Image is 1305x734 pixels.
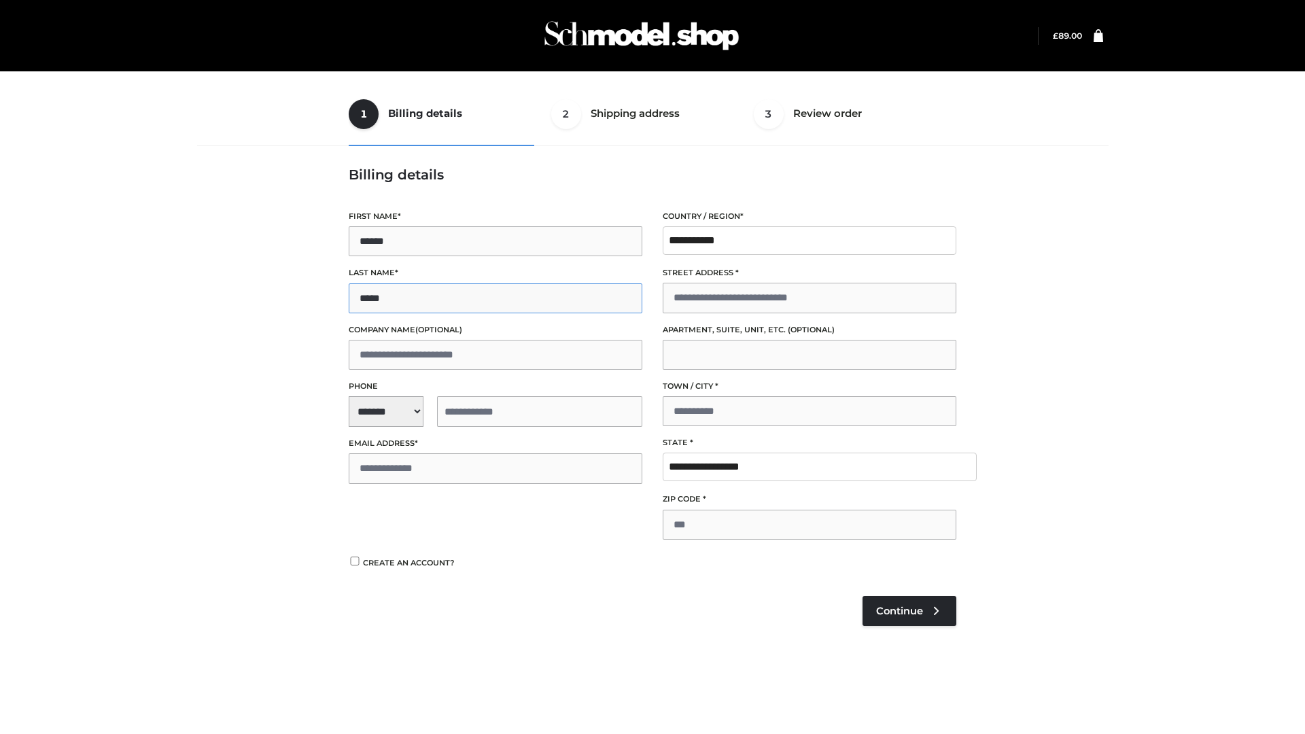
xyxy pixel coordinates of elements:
span: (optional) [415,325,462,334]
label: Company name [349,324,642,336]
label: Town / City [663,380,956,393]
label: First name [349,210,642,223]
bdi: 89.00 [1053,31,1082,41]
label: Email address [349,437,642,450]
label: Phone [349,380,642,393]
label: Last name [349,266,642,279]
label: Country / Region [663,210,956,223]
a: £89.00 [1053,31,1082,41]
label: Apartment, suite, unit, etc. [663,324,956,336]
input: Create an account? [349,557,361,565]
img: Schmodel Admin 964 [540,9,744,63]
span: (optional) [788,325,835,334]
a: Continue [863,596,956,626]
span: £ [1053,31,1058,41]
label: Street address [663,266,956,279]
h3: Billing details [349,167,956,183]
span: Continue [876,605,923,617]
label: State [663,436,956,449]
label: ZIP Code [663,493,956,506]
span: Create an account? [363,558,455,567]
